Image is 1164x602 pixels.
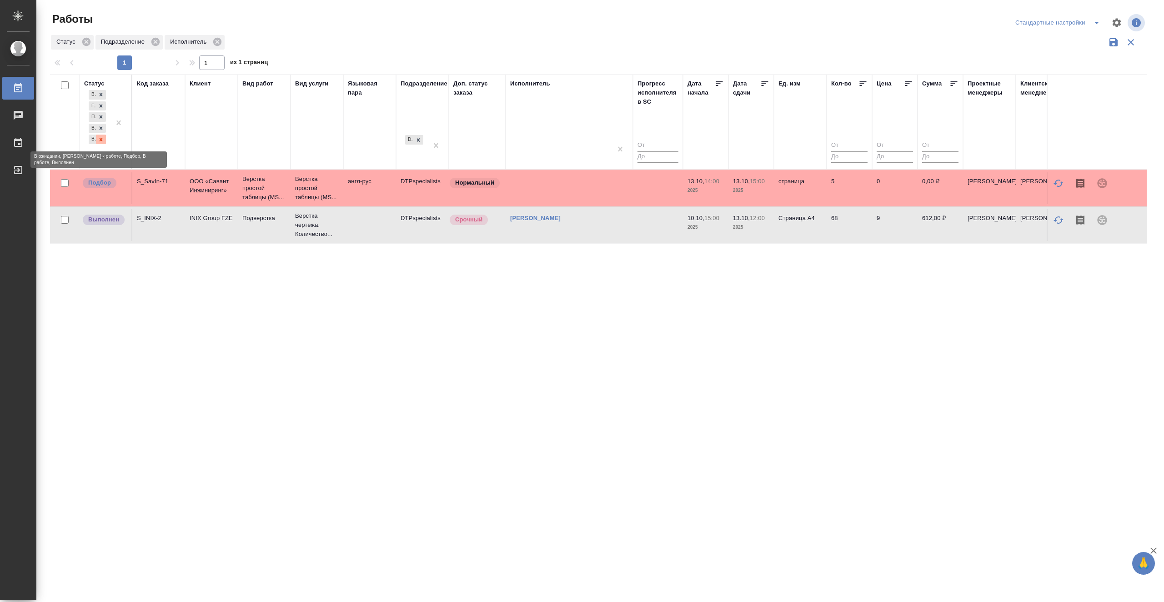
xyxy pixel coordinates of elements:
[774,172,827,204] td: страница
[774,209,827,241] td: Страница А4
[510,215,561,221] a: [PERSON_NAME]
[1069,209,1091,231] button: Скопировать мини-бриф
[84,79,105,88] div: Статус
[510,79,550,88] div: Исполнитель
[1136,554,1151,573] span: 🙏
[1128,14,1147,31] span: Посмотреть информацию
[687,215,704,221] p: 10.10,
[404,134,424,145] div: DTPspecialists
[56,37,79,46] p: Статус
[88,100,107,112] div: В ожидании, Готов к работе, Подбор, В работе, Выполнен
[88,123,107,134] div: В ожидании, Готов к работе, Подбор, В работе, Выполнен
[733,223,769,232] p: 2025
[1132,552,1155,575] button: 🙏
[242,214,286,223] p: Подверстка
[1122,34,1139,51] button: Сбросить фильтры
[170,37,210,46] p: Исполнитель
[963,209,1016,241] td: [PERSON_NAME]
[89,124,96,133] div: В работе
[453,79,501,97] div: Доп. статус заказа
[704,178,719,185] p: 14:00
[50,12,93,26] span: Работы
[637,140,678,151] input: От
[89,101,96,111] div: Готов к работе
[687,79,715,97] div: Дата начала
[242,175,286,202] p: Верстка простой таблицы (MS...
[1016,209,1069,241] td: [PERSON_NAME]
[396,209,449,241] td: DTPspecialists
[88,178,111,187] p: Подбор
[750,178,765,185] p: 15:00
[872,172,918,204] td: 0
[827,172,872,204] td: 5
[137,214,181,223] div: S_INIX-2
[295,175,339,202] p: Верстка простой таблицы (MS...
[687,186,724,195] p: 2025
[963,172,1016,204] td: [PERSON_NAME]
[1020,79,1064,97] div: Клиентские менеджеры
[242,79,273,88] div: Вид работ
[687,178,704,185] p: 13.10,
[968,79,1011,97] div: Проектные менеджеры
[687,223,724,232] p: 2025
[733,215,750,221] p: 13.10,
[1091,209,1113,231] div: Проект не привязан
[89,90,96,100] div: В ожидании
[88,111,107,123] div: В ожидании, Готов к работе, Подбор, В работе, Выполнен
[922,140,958,151] input: От
[1106,12,1128,34] span: Настроить таблицу
[88,215,119,224] p: Выполнен
[396,172,449,204] td: DTPspecialists
[88,89,107,100] div: В ожидании, Готов к работе, Подбор, В работе, Выполнен
[401,79,447,88] div: Подразделение
[918,172,963,204] td: 0,00 ₽
[82,214,127,226] div: Исполнитель завершил работу
[95,35,163,50] div: Подразделение
[704,215,719,221] p: 15:00
[190,177,233,195] p: ООО «Савант Инжиниринг»
[348,79,391,97] div: Языковая пара
[295,79,329,88] div: Вид услуги
[918,209,963,241] td: 612,00 ₽
[877,140,913,151] input: От
[1048,209,1069,231] button: Обновить
[190,79,211,88] div: Клиент
[733,178,750,185] p: 13.10,
[1013,15,1106,30] div: split button
[831,151,868,163] input: До
[51,35,94,50] div: Статус
[101,37,148,46] p: Подразделение
[1016,172,1069,204] td: [PERSON_NAME]
[1048,172,1069,194] button: Обновить
[872,209,918,241] td: 9
[877,79,892,88] div: Цена
[343,172,396,204] td: англ-рус
[295,211,339,239] p: Верстка чертежа. Количество...
[455,178,494,187] p: Нормальный
[750,215,765,221] p: 12:00
[1091,172,1113,194] div: Проект не привязан
[733,186,769,195] p: 2025
[165,35,225,50] div: Исполнитель
[137,79,169,88] div: Код заказа
[778,79,801,88] div: Ед. изм
[637,151,678,163] input: До
[89,112,96,122] div: Подбор
[922,79,942,88] div: Сумма
[827,209,872,241] td: 68
[89,135,96,144] div: Выполнен
[137,177,181,186] div: S_SavIn-71
[455,215,482,224] p: Срочный
[922,151,958,163] input: До
[733,79,760,97] div: Дата сдачи
[230,57,268,70] span: из 1 страниц
[831,79,852,88] div: Кол-во
[877,151,913,163] input: До
[1069,172,1091,194] button: Скопировать мини-бриф
[831,140,868,151] input: От
[1105,34,1122,51] button: Сохранить фильтры
[190,214,233,223] p: INIX Group FZE
[405,135,413,145] div: DTPspecialists
[637,79,678,106] div: Прогресс исполнителя в SC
